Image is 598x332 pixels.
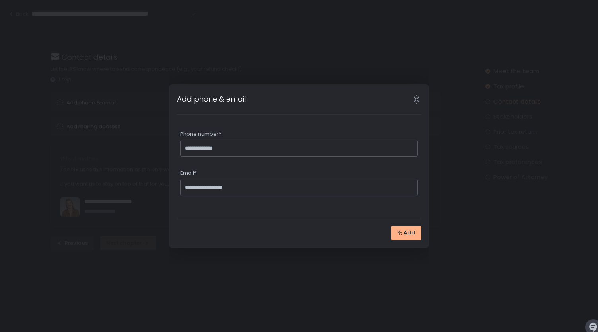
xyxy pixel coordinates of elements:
[404,229,415,236] span: Add
[404,95,429,104] div: Close
[177,94,246,104] h1: Add phone & email
[180,170,196,177] span: Email*
[391,226,421,240] button: Add
[180,131,221,138] span: Phone number*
